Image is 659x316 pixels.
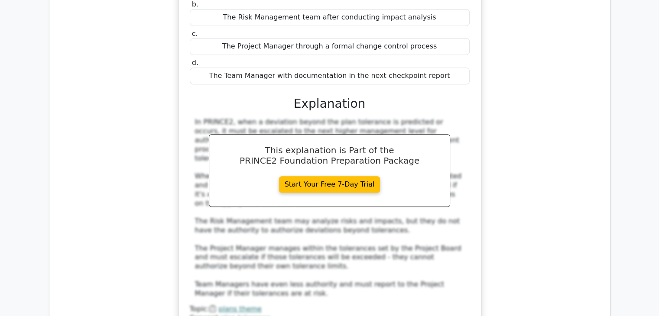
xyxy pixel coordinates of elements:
h3: Explanation [195,97,464,111]
span: c. [192,29,198,38]
a: Start Your Free 7-Day Trial [279,176,380,193]
span: d. [192,58,198,67]
div: The Team Manager with documentation in the next checkpoint report [190,68,470,84]
div: Topic: [190,305,470,314]
div: The Risk Management team after conducting impact analysis [190,9,470,26]
div: In PRINCE2, when a deviation beyond the plan tolerance is predicted or occurs, it must be escalat... [195,118,464,298]
a: plans theme [218,305,262,313]
div: The Project Manager through a formal change control process [190,38,470,55]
